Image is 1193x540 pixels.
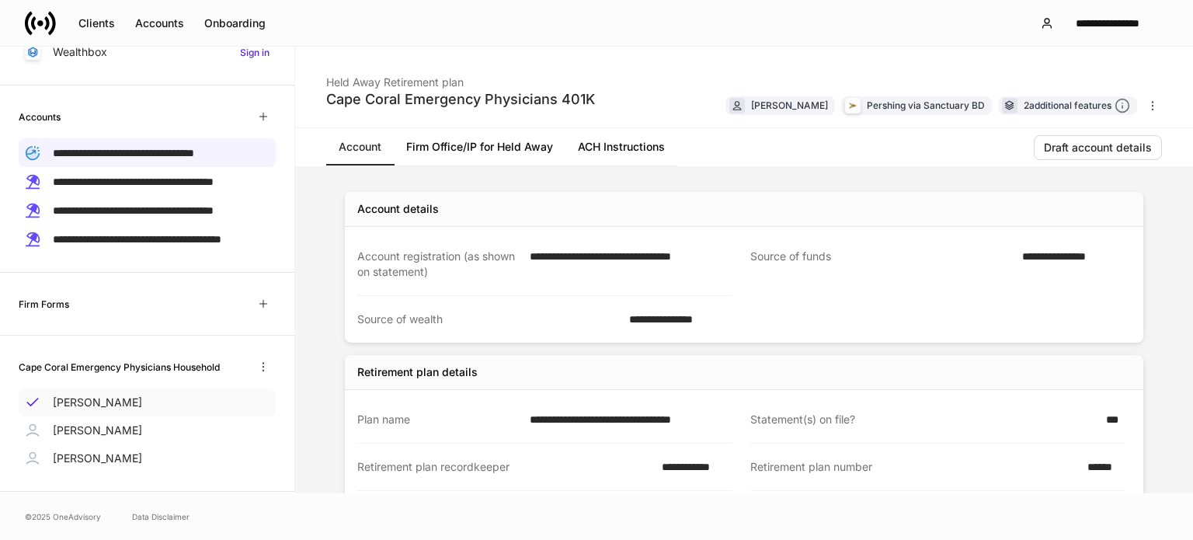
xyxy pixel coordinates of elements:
button: Draft account details [1034,135,1162,160]
a: WealthboxSign in [19,38,276,66]
div: Accounts [135,16,184,31]
div: Source of funds [750,249,1013,280]
a: ACH Instructions [565,128,677,165]
p: [PERSON_NAME] [53,451,142,466]
h6: Sign in [240,45,270,60]
div: Statement(s) on file? [750,412,1097,427]
a: Account [326,128,394,165]
a: [PERSON_NAME] [19,416,276,444]
div: Pershing via Sanctuary BD [867,98,985,113]
button: Onboarding [194,11,276,36]
div: Held Away Retirement plan [326,65,595,90]
div: Clients [78,16,115,31]
p: Wealthbox [53,44,107,60]
h6: Firm Forms [19,297,69,312]
div: 2 additional features [1024,98,1130,114]
div: [PERSON_NAME] [751,98,828,113]
a: Firm Office/IP for Held Away [394,128,565,165]
div: Account registration (as shown on statement) [357,249,520,280]
p: [PERSON_NAME] [53,423,142,438]
p: [PERSON_NAME] [53,395,142,410]
div: Retirement plan details [357,364,478,380]
div: Retirement plan recordkeeper [357,459,652,475]
div: Onboarding [204,16,266,31]
button: Clients [68,11,125,36]
div: Cape Coral Emergency Physicians 401K [326,90,595,109]
div: Source of wealth [357,312,620,327]
h6: Cape Coral Emergency Physicians Household [19,360,220,375]
div: Retirement plan number [750,459,1078,475]
h6: Accounts [19,110,61,124]
div: Draft account details [1044,140,1152,155]
div: Account details [357,201,439,217]
a: Data Disclaimer [132,510,190,523]
button: Accounts [125,11,194,36]
div: Plan name [357,412,520,427]
a: [PERSON_NAME] [19,388,276,416]
span: © 2025 OneAdvisory [25,510,101,523]
a: [PERSON_NAME] [19,444,276,472]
